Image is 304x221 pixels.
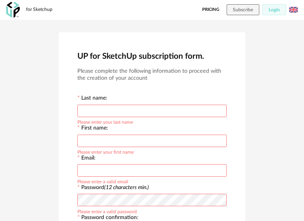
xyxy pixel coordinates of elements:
[262,4,286,15] button: Login
[77,95,107,102] label: Last name:
[77,118,133,125] div: Please enter your last name
[77,68,227,82] h3: Please complete the following information to proceed with the creation of your account
[81,185,149,190] label: Password
[26,7,52,13] div: for Sketchup
[202,4,219,15] a: Pricing
[77,125,108,132] label: First name:
[77,148,134,154] div: Please enter your first name
[269,7,280,12] span: Login
[227,4,259,15] button: Subscribe
[77,208,137,214] div: Please enter a valid password
[77,51,227,61] h2: UP for SketchUp subscription form.
[77,178,128,184] div: Please enter a valid email
[6,2,20,18] img: OXP
[289,5,298,14] img: us
[77,155,96,162] label: Email:
[233,7,253,12] span: Subscribe
[104,185,149,190] i: (12 characters min.)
